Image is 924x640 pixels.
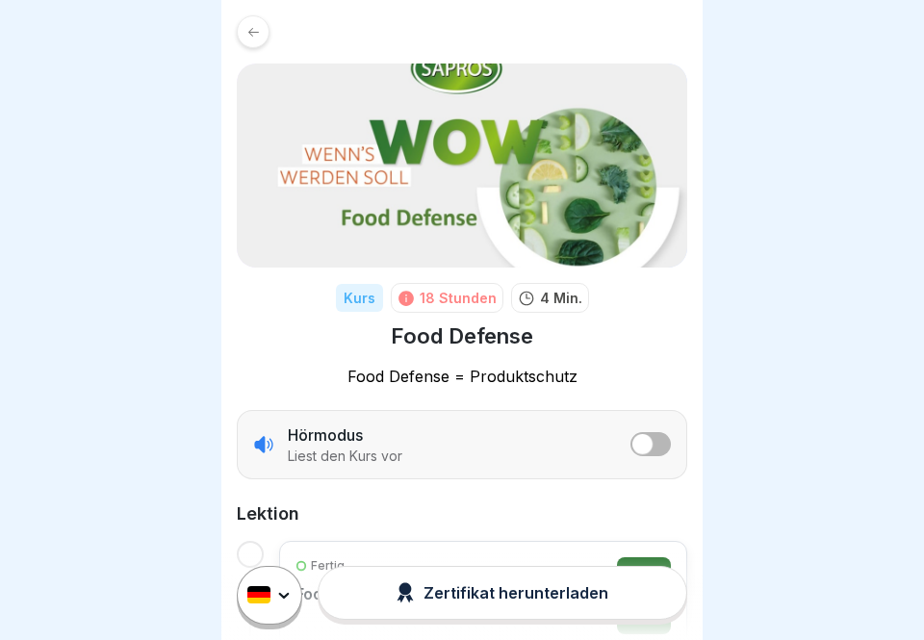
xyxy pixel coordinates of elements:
button: Zertifikat herunterladen [318,566,687,620]
div: 18 Stunden [420,288,497,308]
h2: Lektion [237,502,687,525]
img: b09us41hredzt9sfzsl3gafq.png [237,64,687,268]
p: Hörmodus [288,424,363,446]
p: 4 Min. [540,288,582,308]
img: de.svg [247,587,270,604]
div: Zertifikat herunterladen [397,582,608,603]
button: listener mode [630,432,671,456]
h1: Food Defense [391,322,533,350]
p: Liest den Kurs vor [288,448,402,465]
p: Food Defense = Produktschutz [237,366,687,387]
div: Kurs [336,284,383,312]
